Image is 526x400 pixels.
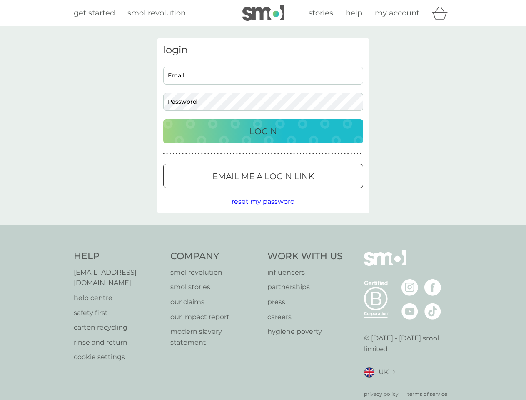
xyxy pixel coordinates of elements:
[163,164,363,188] button: Email me a login link
[212,170,314,183] p: Email me a login link
[242,152,244,156] p: ●
[297,152,298,156] p: ●
[299,152,301,156] p: ●
[267,297,343,307] a: press
[277,152,279,156] p: ●
[211,152,212,156] p: ●
[223,152,225,156] p: ●
[249,125,277,138] p: Login
[127,8,186,17] span: smol revolution
[319,152,320,156] p: ●
[236,152,238,156] p: ●
[401,303,418,320] img: visit the smol Youtube page
[364,333,453,354] p: © [DATE] - [DATE] smol limited
[334,152,336,156] p: ●
[249,152,250,156] p: ●
[195,152,197,156] p: ●
[364,390,399,398] a: privacy policy
[74,307,162,318] a: safety first
[74,8,115,17] span: get started
[328,152,330,156] p: ●
[230,152,232,156] p: ●
[407,390,447,398] a: terms of service
[74,250,162,263] h4: Help
[338,152,339,156] p: ●
[170,297,259,307] a: our claims
[379,367,389,377] span: UK
[344,152,346,156] p: ●
[424,279,441,296] img: visit the smol Facebook page
[163,152,165,156] p: ●
[232,197,295,205] span: reset my password
[267,250,343,263] h4: Work With Us
[207,152,209,156] p: ●
[74,292,162,303] a: help centre
[312,152,314,156] p: ●
[265,152,267,156] p: ●
[375,7,419,19] a: my account
[309,7,333,19] a: stories
[227,152,228,156] p: ●
[239,152,241,156] p: ●
[364,250,406,278] img: smol
[287,152,289,156] p: ●
[306,152,308,156] p: ●
[271,152,273,156] p: ●
[274,152,276,156] p: ●
[74,352,162,362] a: cookie settings
[347,152,349,156] p: ●
[252,152,254,156] p: ●
[192,152,193,156] p: ●
[375,8,419,17] span: my account
[182,152,184,156] p: ●
[309,8,333,17] span: stories
[364,367,374,377] img: UK flag
[176,152,177,156] p: ●
[201,152,203,156] p: ●
[170,312,259,322] a: our impact report
[267,312,343,322] a: careers
[74,337,162,348] a: rinse and return
[255,152,257,156] p: ●
[325,152,327,156] p: ●
[163,44,363,56] h3: login
[346,8,362,17] span: help
[170,282,259,292] a: smol stories
[360,152,361,156] p: ●
[354,152,355,156] p: ●
[74,267,162,288] a: [EMAIL_ADDRESS][DOMAIN_NAME]
[232,196,295,207] button: reset my password
[198,152,199,156] p: ●
[346,7,362,19] a: help
[163,119,363,143] button: Login
[332,152,333,156] p: ●
[74,322,162,333] p: carton recycling
[267,326,343,337] a: hygiene poverty
[267,267,343,278] a: influencers
[242,5,284,21] img: smol
[127,7,186,19] a: smol revolution
[172,152,174,156] p: ●
[401,279,418,296] img: visit the smol Instagram page
[170,267,259,278] a: smol revolution
[393,370,395,375] img: select a new location
[322,152,324,156] p: ●
[189,152,190,156] p: ●
[293,152,295,156] p: ●
[217,152,219,156] p: ●
[268,152,269,156] p: ●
